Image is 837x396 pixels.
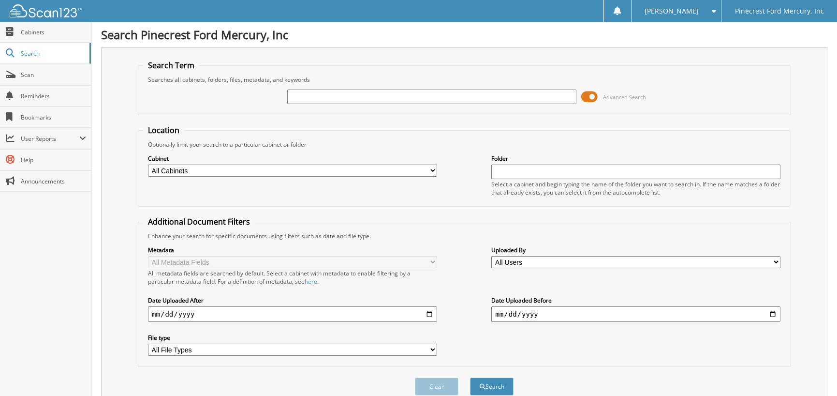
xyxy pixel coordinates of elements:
span: Help [21,156,86,164]
input: start [148,306,437,322]
img: scan123-logo-white.svg [10,4,82,17]
span: Cabinets [21,28,86,36]
span: Pinecrest Ford Mercury, Inc [735,8,824,14]
input: end [491,306,780,322]
legend: Search Term [143,60,199,71]
div: Enhance your search for specific documents using filters such as date and file type. [143,232,785,240]
button: Clear [415,378,458,396]
a: here [305,277,317,286]
div: Searches all cabinets, folders, files, metadata, and keywords [143,76,785,84]
div: Select a cabinet and begin typing the name of the folder you want to search in. If the name match... [491,180,780,197]
label: Uploaded By [491,246,780,254]
span: User Reports [21,135,79,143]
label: Folder [491,154,780,163]
label: Metadata [148,246,437,254]
span: Search [21,49,85,58]
span: Bookmarks [21,113,86,122]
label: Date Uploaded Before [491,296,780,305]
button: Search [470,378,514,396]
div: Optionally limit your search to a particular cabinet or folder [143,140,785,149]
div: All metadata fields are searched by default. Select a cabinet with metadata to enable filtering b... [148,269,437,286]
span: Announcements [21,177,86,185]
span: Reminders [21,92,86,100]
label: Date Uploaded After [148,296,437,305]
label: Cabinet [148,154,437,163]
span: [PERSON_NAME] [645,8,699,14]
legend: Location [143,125,184,136]
legend: Additional Document Filters [143,216,255,227]
iframe: Chat Widget [789,350,837,396]
label: File type [148,334,437,342]
span: Scan [21,71,86,79]
span: Advanced Search [603,93,646,101]
h1: Search Pinecrest Ford Mercury, Inc [101,27,827,43]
